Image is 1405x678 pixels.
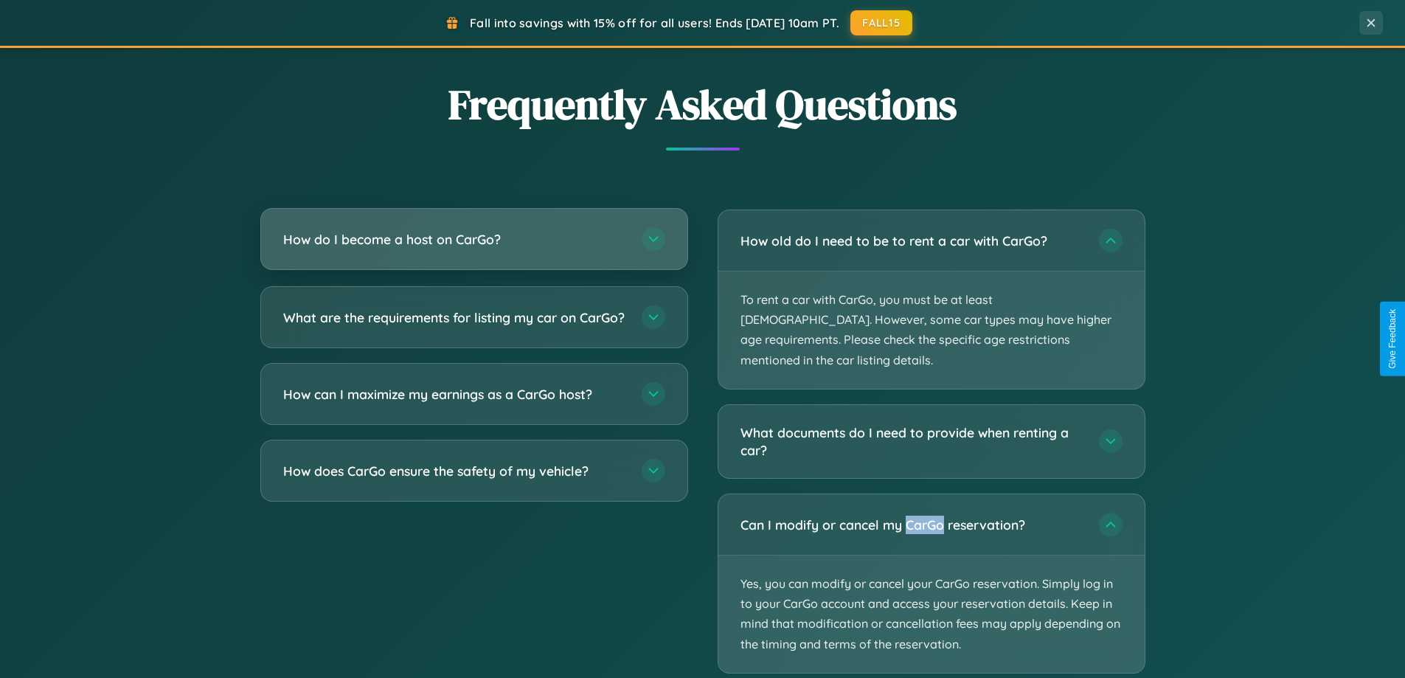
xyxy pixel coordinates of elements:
h3: How old do I need to be to rent a car with CarGo? [740,232,1084,250]
p: To rent a car with CarGo, you must be at least [DEMOGRAPHIC_DATA]. However, some car types may ha... [718,271,1145,389]
p: Yes, you can modify or cancel your CarGo reservation. Simply log in to your CarGo account and acc... [718,556,1145,673]
h3: How can I maximize my earnings as a CarGo host? [283,385,627,404]
div: Give Feedback [1387,309,1398,369]
h2: Frequently Asked Questions [260,76,1145,133]
h3: What documents do I need to provide when renting a car? [740,423,1084,460]
button: FALL15 [850,10,912,35]
h3: How does CarGo ensure the safety of my vehicle? [283,462,627,480]
h3: What are the requirements for listing my car on CarGo? [283,308,627,327]
h3: How do I become a host on CarGo? [283,230,627,249]
h3: Can I modify or cancel my CarGo reservation? [740,516,1084,534]
span: Fall into savings with 15% off for all users! Ends [DATE] 10am PT. [470,15,839,30]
